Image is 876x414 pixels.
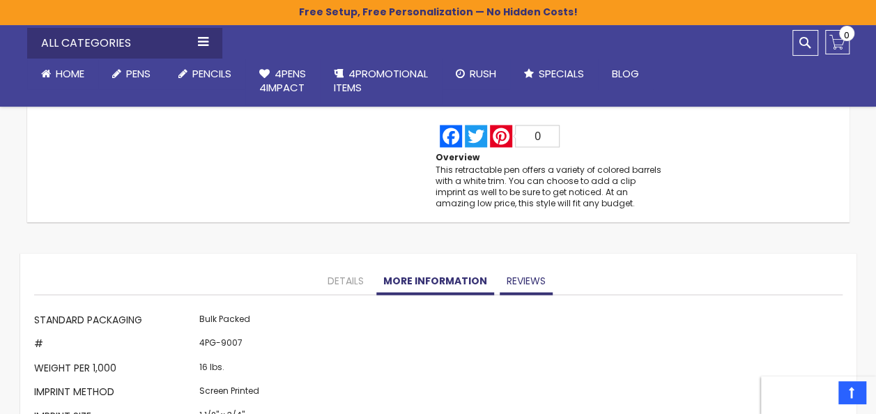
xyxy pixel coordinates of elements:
td: Screen Printed [196,381,272,405]
a: Blog [598,59,653,89]
th: Weight per 1,000 [34,357,196,381]
span: 0 [844,29,850,42]
th: Standard Packaging [34,309,196,332]
span: 4Pens 4impact [259,66,306,95]
span: 4PROMOTIONAL ITEMS [334,66,428,95]
td: Bulk Packed [196,309,272,332]
a: Details [321,267,371,295]
span: Home [56,66,84,81]
a: 4Pens4impact [245,59,320,104]
a: Pencils [164,59,245,89]
a: Specials [510,59,598,89]
a: 4PROMOTIONALITEMS [320,59,442,104]
span: Pencils [192,66,231,81]
iframe: Google Customer Reviews [761,376,876,414]
th: Imprint Method [34,381,196,405]
div: All Categories [27,28,222,59]
a: Home [27,59,98,89]
div: This retractable pen offers a variety of colored barrels with a white trim. You can choose to add... [435,164,666,209]
a: Pens [98,59,164,89]
a: Facebook [438,125,463,147]
a: Rush [442,59,510,89]
span: Pens [126,66,151,81]
span: Blog [612,66,639,81]
span: Rush [470,66,496,81]
a: 0 [825,30,850,54]
a: Pinterest0 [489,125,561,147]
a: Reviews [500,267,553,295]
strong: Overview [435,151,479,163]
th: # [34,333,196,357]
a: More Information [376,267,494,295]
td: 16 lbs. [196,357,272,381]
td: 4PG-9007 [196,333,272,357]
span: 0 [535,130,541,142]
span: Specials [539,66,584,81]
a: Twitter [463,125,489,147]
